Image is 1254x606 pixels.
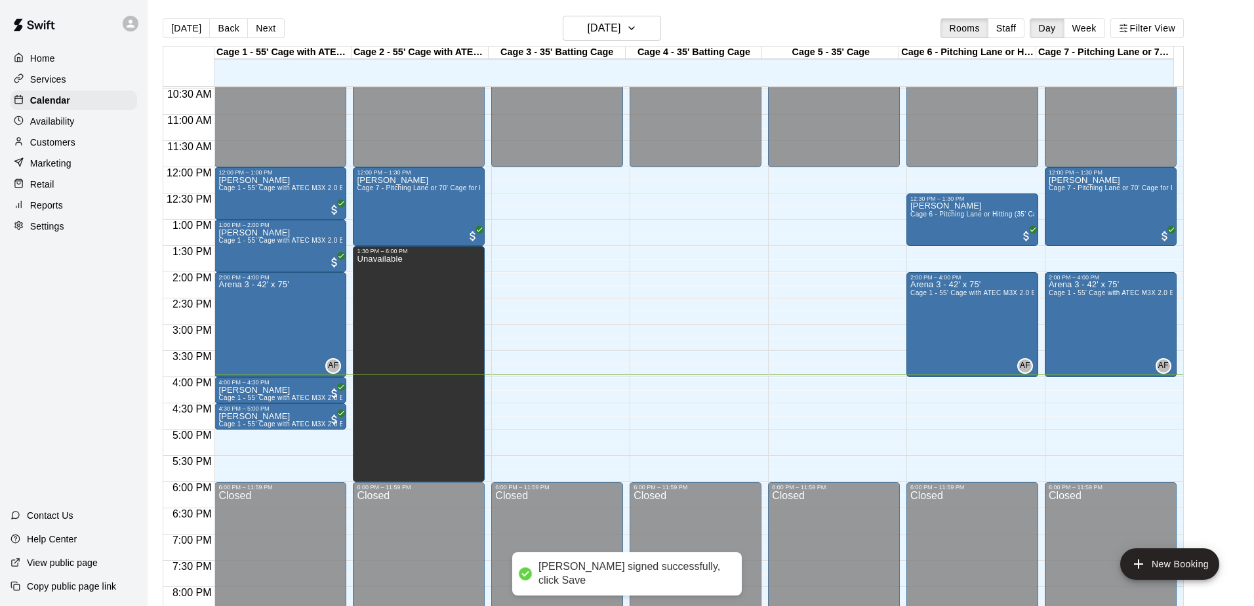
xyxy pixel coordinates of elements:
[218,379,342,386] div: 4:00 PM – 4:30 PM
[169,456,215,467] span: 5:30 PM
[214,220,346,272] div: 1:00 PM – 2:00 PM: Jon Zeimet
[163,18,210,38] button: [DATE]
[1049,184,1205,192] span: Cage 7 - Pitching Lane or 70' Cage for live at-bats
[169,325,215,336] span: 3:00 PM
[328,387,341,400] span: All customers have paid
[357,248,481,254] div: 1:30 PM – 6:00 PM
[169,403,215,414] span: 4:30 PM
[247,18,284,38] button: Next
[1049,484,1173,491] div: 6:00 PM – 11:59 PM
[169,430,215,441] span: 5:00 PM
[164,141,215,152] span: 11:30 AM
[169,272,215,283] span: 2:00 PM
[357,184,513,192] span: Cage 7 - Pitching Lane or 70' Cage for live at-bats
[218,222,342,228] div: 1:00 PM – 2:00 PM
[328,256,341,269] span: All customers have paid
[772,484,896,491] div: 6:00 PM – 11:59 PM
[30,73,66,86] p: Services
[30,52,55,65] p: Home
[906,272,1038,377] div: 2:00 PM – 4:00 PM: Arena 3 - 42' x 75'
[988,18,1025,38] button: Staff
[169,535,215,546] span: 7:00 PM
[587,19,620,37] h6: [DATE]
[1045,167,1177,246] div: 12:00 PM – 1:30 PM: Cage 7 - Pitching Lane or 70' Cage for live at-bats
[940,18,988,38] button: Rooms
[27,580,116,593] p: Copy public page link
[910,274,1034,281] div: 2:00 PM – 4:00 PM
[30,178,54,191] p: Retail
[30,199,63,212] p: Reports
[353,246,485,482] div: 1:30 PM – 6:00 PM: Unavailable
[328,359,338,373] span: AF
[910,211,1047,218] span: Cage 6 - Pitching Lane or Hitting (35' Cage)
[30,115,75,128] p: Availability
[1049,169,1173,176] div: 12:00 PM – 1:30 PM
[27,509,73,522] p: Contact Us
[489,47,626,59] div: Cage 3 - 35' Batting Cage
[899,47,1036,59] div: Cage 6 - Pitching Lane or Hitting (35' Cage)
[30,157,71,170] p: Marketing
[328,203,341,216] span: All customers have paid
[163,167,214,178] span: 12:00 PM
[1049,274,1173,281] div: 2:00 PM – 4:00 PM
[30,220,64,233] p: Settings
[1156,358,1171,374] div: Angie Finch
[1022,358,1033,374] span: Angie Finch
[1020,359,1030,373] span: AF
[163,193,214,205] span: 12:30 PM
[1045,272,1177,377] div: 2:00 PM – 4:00 PM: Arena 3 - 42' x 75'
[331,358,341,374] span: Angie Finch
[214,272,346,377] div: 2:00 PM – 4:00 PM: Arena 3 - 42' x 75'
[214,377,346,403] div: 4:00 PM – 4:30 PM: Sara Di Ruscio
[169,298,215,310] span: 2:30 PM
[218,237,476,244] span: Cage 1 - 55' Cage with ATEC M3X 2.0 Baseball Pitching Machine with Auto Feeder
[1030,18,1064,38] button: Day
[169,246,215,257] span: 1:30 PM
[27,533,77,546] p: Help Center
[357,169,481,176] div: 12:00 PM – 1:30 PM
[538,560,729,588] div: [PERSON_NAME] signed successfully, click Save
[169,377,215,388] span: 4:00 PM
[910,484,1034,491] div: 6:00 PM – 11:59 PM
[357,484,481,491] div: 6:00 PM – 11:59 PM
[164,89,215,100] span: 10:30 AM
[466,230,479,243] span: All customers have paid
[353,167,485,246] div: 12:00 PM – 1:30 PM: Cage 7 - Pitching Lane or 70' Cage for live at-bats
[218,420,476,428] span: Cage 1 - 55' Cage with ATEC M3X 2.0 Baseball Pitching Machine with Auto Feeder
[1064,18,1105,38] button: Week
[1158,359,1169,373] span: AF
[1158,230,1171,243] span: All customers have paid
[1161,358,1171,374] span: Angie Finch
[634,484,758,491] div: 6:00 PM – 11:59 PM
[325,358,341,374] div: Angie Finch
[169,482,215,493] span: 6:00 PM
[1017,358,1033,374] div: Angie Finch
[30,136,75,149] p: Customers
[910,195,1034,202] div: 12:30 PM – 1:30 PM
[169,508,215,519] span: 6:30 PM
[30,94,70,107] p: Calendar
[1110,18,1184,38] button: Filter View
[328,413,341,426] span: All customers have paid
[169,587,215,598] span: 8:00 PM
[218,394,476,401] span: Cage 1 - 55' Cage with ATEC M3X 2.0 Baseball Pitching Machine with Auto Feeder
[209,18,248,38] button: Back
[218,405,342,412] div: 4:30 PM – 5:00 PM
[495,484,619,491] div: 6:00 PM – 11:59 PM
[762,47,899,59] div: Cage 5 - 35' Cage
[626,47,763,59] div: Cage 4 - 35' Batting Cage
[169,351,215,362] span: 3:30 PM
[164,115,215,126] span: 11:00 AM
[214,403,346,430] div: 4:30 PM – 5:00 PM: Sara Di Ruscio
[214,47,352,59] div: Cage 1 - 55' Cage with ATEC M3X 2.0 Baseball Pitching Machine
[218,169,342,176] div: 12:00 PM – 1:00 PM
[1020,230,1033,243] span: All customers have paid
[218,184,476,192] span: Cage 1 - 55' Cage with ATEC M3X 2.0 Baseball Pitching Machine with Auto Feeder
[214,167,346,220] div: 12:00 PM – 1:00 PM: Jon Zeimet
[1120,548,1219,580] button: add
[218,274,342,281] div: 2:00 PM – 4:00 PM
[1036,47,1173,59] div: Cage 7 - Pitching Lane or 70' Cage for live at-bats
[218,484,342,491] div: 6:00 PM – 11:59 PM
[906,193,1038,246] div: 12:30 PM – 1:30 PM: Dylan Langston
[169,561,215,572] span: 7:30 PM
